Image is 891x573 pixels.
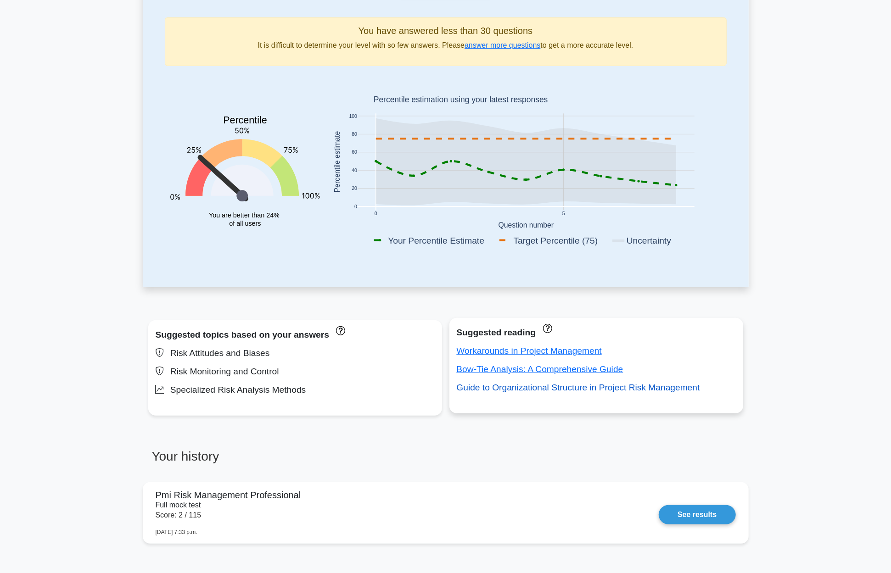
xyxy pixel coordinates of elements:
text: 80 [352,132,357,137]
div: Specialized Risk Analysis Methods [156,383,435,397]
a: See results [659,505,735,524]
a: Workarounds in Project Management [457,346,602,356]
text: Percentile [223,115,267,126]
text: 5 [562,211,565,217]
tspan: You are better than 24% [209,212,280,219]
text: 20 [352,186,357,191]
div: Risk Monitoring and Control [156,364,435,379]
a: These concepts have been answered less than 50% correct. The guides disapear when you answer ques... [540,323,552,333]
text: 40 [352,168,357,173]
p: It is difficult to determine your level with so few answers. Please to get a more accurate level. [173,40,719,51]
a: These topics have been answered less than 50% correct. Topics disapear when you answer questions ... [334,325,345,335]
text: 60 [352,150,357,155]
tspan: of all users [229,220,261,227]
a: answer more questions [465,41,540,49]
text: Percentile estimation using your latest responses [373,95,548,105]
text: 0 [354,204,357,209]
text: Percentile estimate [333,131,341,193]
div: Suggested topics based on your answers [156,328,435,342]
a: Guide to Organizational Structure in Project Risk Management [457,383,700,392]
div: Suggested reading [457,325,736,340]
h3: Your history [148,449,440,472]
text: 0 [374,211,377,217]
h5: You have answered less than 30 questions [173,25,719,36]
text: 100 [349,114,357,119]
div: Risk Attitudes and Biases [156,346,435,361]
text: Question number [498,221,554,229]
a: Bow-Tie Analysis: A Comprehensive Guide [457,364,623,374]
